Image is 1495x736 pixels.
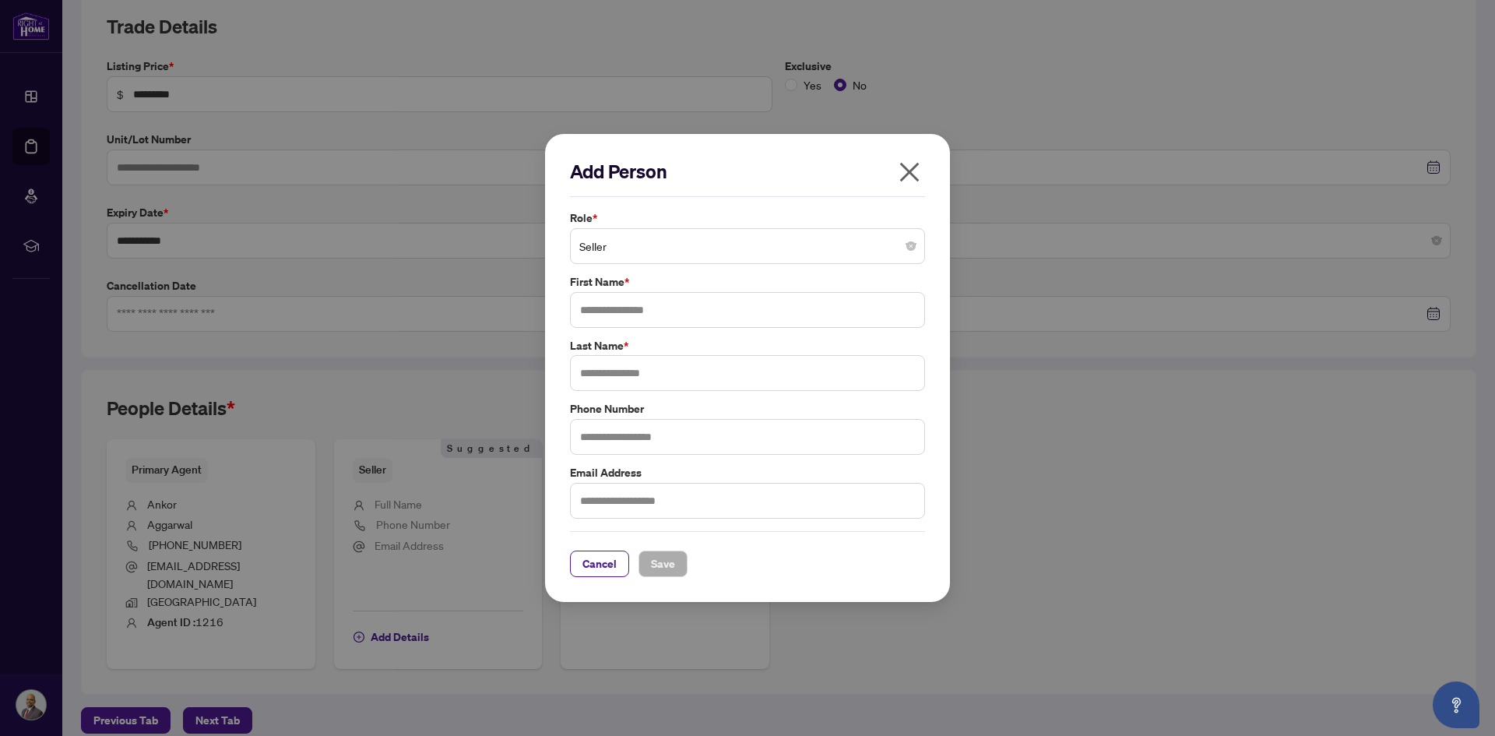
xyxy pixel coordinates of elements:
button: Cancel [570,551,629,577]
span: Seller [579,231,916,261]
label: Email Address [570,464,925,481]
label: Last Name [570,337,925,354]
span: close [897,160,922,185]
label: Role [570,210,925,227]
button: Open asap [1433,681,1479,728]
h2: Add Person [570,159,925,184]
span: close-circle [906,241,916,251]
label: First Name [570,273,925,291]
span: Cancel [582,551,617,576]
button: Save [638,551,688,577]
label: Phone Number [570,400,925,417]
